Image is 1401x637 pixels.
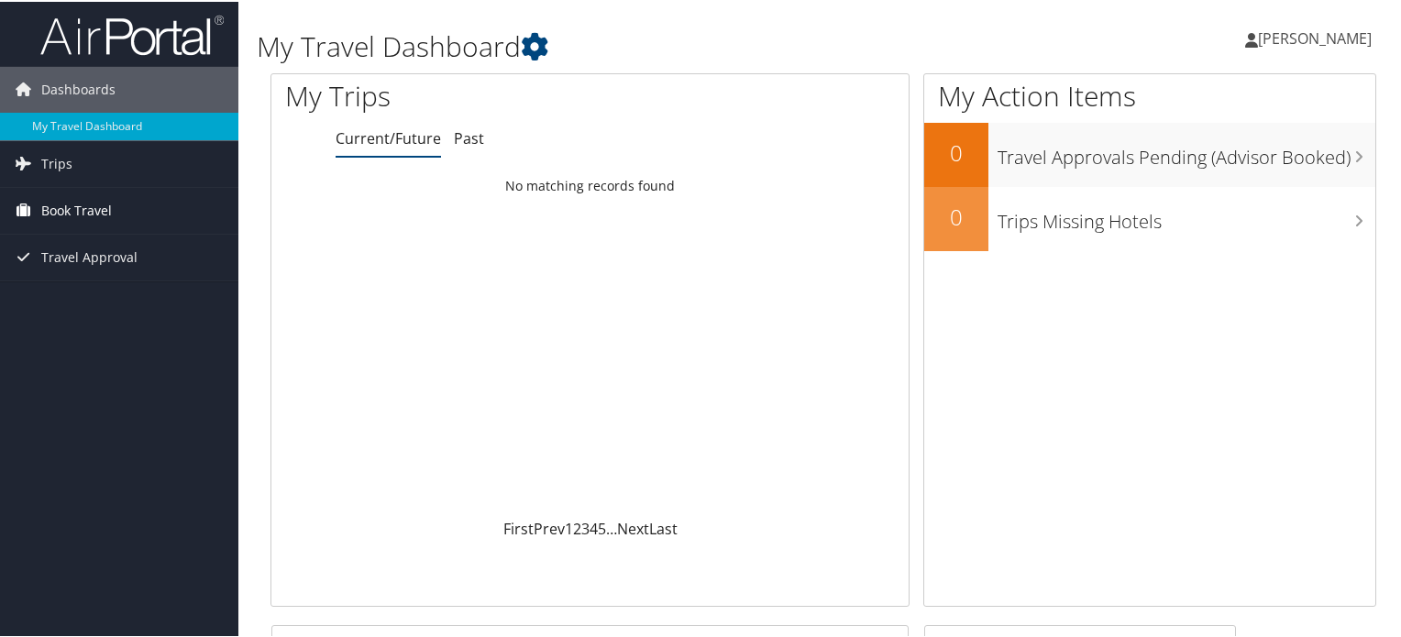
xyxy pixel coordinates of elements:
td: No matching records found [271,168,909,201]
span: [PERSON_NAME] [1258,27,1372,47]
a: 0Travel Approvals Pending (Advisor Booked) [924,121,1375,185]
a: 4 [590,517,598,537]
span: Trips [41,139,72,185]
h1: My Travel Dashboard [257,26,1012,64]
a: Past [454,126,484,147]
a: 0Trips Missing Hotels [924,185,1375,249]
h1: My Action Items [924,75,1375,114]
a: [PERSON_NAME] [1245,9,1390,64]
img: airportal-logo.png [40,12,224,55]
a: 1 [565,517,573,537]
a: 3 [581,517,590,537]
span: Dashboards [41,65,116,111]
a: First [503,517,534,537]
h3: Travel Approvals Pending (Advisor Booked) [998,134,1375,169]
h2: 0 [924,200,988,231]
a: Next [617,517,649,537]
span: Book Travel [41,186,112,232]
a: Prev [534,517,565,537]
a: 5 [598,517,606,537]
a: Last [649,517,678,537]
h3: Trips Missing Hotels [998,198,1375,233]
a: 2 [573,517,581,537]
span: … [606,517,617,537]
h2: 0 [924,136,988,167]
span: Travel Approval [41,233,138,279]
h1: My Trips [285,75,630,114]
a: Current/Future [336,126,441,147]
